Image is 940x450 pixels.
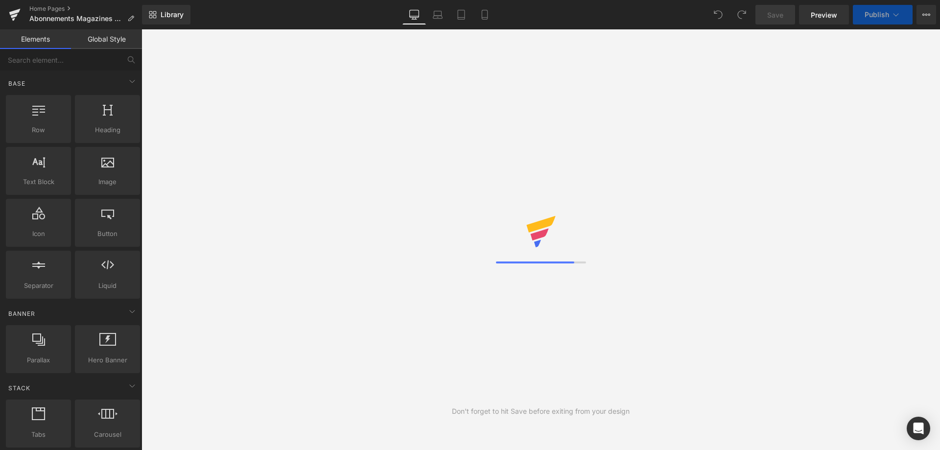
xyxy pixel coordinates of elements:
div: Don't forget to hit Save before exiting from your design [452,406,630,417]
span: Icon [9,229,68,239]
span: Button [78,229,137,239]
span: Save [767,10,783,20]
span: Image [78,177,137,187]
a: Preview [799,5,849,24]
span: Liquid [78,281,137,291]
a: Home Pages [29,5,142,13]
span: Publish [865,11,889,19]
span: Parallax [9,355,68,365]
span: Row [9,125,68,135]
a: Mobile [473,5,496,24]
span: Library [161,10,184,19]
span: Base [7,79,26,88]
span: Tabs [9,429,68,440]
a: Global Style [71,29,142,49]
span: Stack [7,383,31,393]
span: Banner [7,309,36,318]
button: Redo [732,5,752,24]
span: Heading [78,125,137,135]
a: Desktop [402,5,426,24]
div: Open Intercom Messenger [907,417,930,440]
span: Abonnements Magazines &amp; Journaux Québécois [29,15,123,23]
span: Separator [9,281,68,291]
a: New Library [142,5,190,24]
a: Laptop [426,5,449,24]
button: Undo [708,5,728,24]
span: Carousel [78,429,137,440]
button: Publish [853,5,913,24]
a: Tablet [449,5,473,24]
button: More [916,5,936,24]
span: Hero Banner [78,355,137,365]
span: Text Block [9,177,68,187]
span: Preview [811,10,837,20]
